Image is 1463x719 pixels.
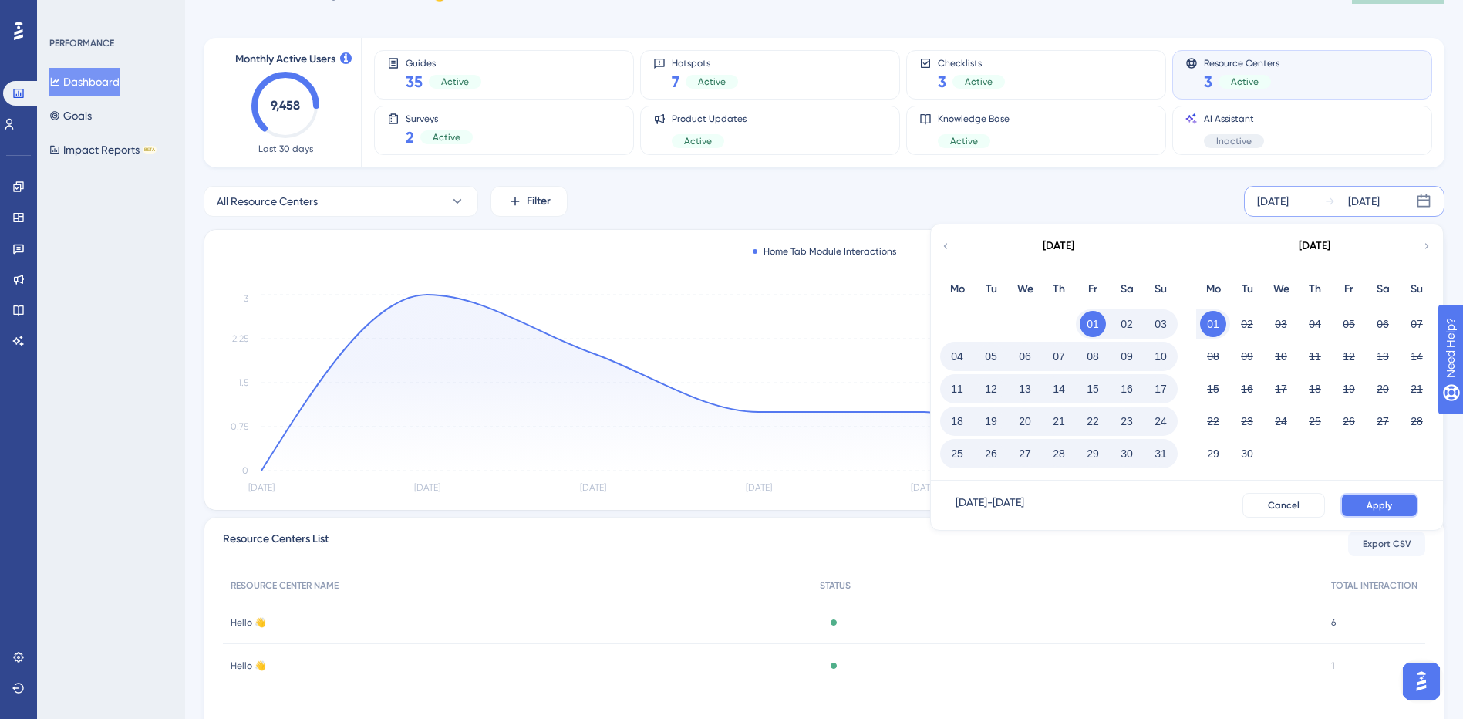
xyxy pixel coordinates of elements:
[258,143,313,155] span: Last 30 days
[1148,408,1174,434] button: 24
[414,482,440,493] tspan: [DATE]
[1204,113,1264,125] span: AI Assistant
[406,57,481,68] span: Guides
[1348,192,1380,211] div: [DATE]
[1234,441,1260,467] button: 30
[1204,57,1279,68] span: Resource Centers
[248,482,275,493] tspan: [DATE]
[1331,616,1336,629] span: 6
[944,441,970,467] button: 25
[698,76,726,88] span: Active
[1348,532,1425,556] button: Export CSV
[1046,441,1072,467] button: 28
[911,482,937,493] tspan: [DATE]
[1257,192,1289,211] div: [DATE]
[1298,280,1332,299] div: Th
[441,76,469,88] span: Active
[1114,441,1140,467] button: 30
[1200,376,1226,402] button: 15
[1012,343,1038,370] button: 06
[1331,660,1334,672] span: 1
[235,50,335,69] span: Monthly Active Users
[1200,408,1226,434] button: 22
[231,421,248,432] tspan: 0.75
[1076,280,1110,299] div: Fr
[1404,311,1430,337] button: 07
[944,408,970,434] button: 18
[1370,343,1396,370] button: 13
[232,333,248,344] tspan: 2.25
[978,376,1004,402] button: 12
[1200,311,1226,337] button: 01
[1046,343,1072,370] button: 07
[1268,376,1294,402] button: 17
[1302,376,1328,402] button: 18
[1148,376,1174,402] button: 17
[49,136,157,164] button: Impact ReportsBETA
[1144,280,1178,299] div: Su
[672,71,679,93] span: 7
[1404,343,1430,370] button: 14
[36,4,96,22] span: Need Help?
[978,441,1004,467] button: 26
[746,482,772,493] tspan: [DATE]
[1404,376,1430,402] button: 21
[1234,376,1260,402] button: 16
[672,57,738,68] span: Hotspots
[820,579,851,592] span: STATUS
[1404,408,1430,434] button: 28
[231,660,266,672] span: Hello 👋
[1216,135,1252,147] span: Inactive
[1367,499,1392,511] span: Apply
[1340,493,1418,518] button: Apply
[956,493,1024,518] div: [DATE] - [DATE]
[1196,280,1230,299] div: Mo
[204,186,478,217] button: All Resource Centers
[1332,280,1366,299] div: Fr
[1148,441,1174,467] button: 31
[1114,376,1140,402] button: 16
[1331,579,1417,592] span: TOTAL INTERACTION
[1268,311,1294,337] button: 03
[49,37,114,49] div: PERFORMANCE
[490,186,568,217] button: Filter
[406,71,423,93] span: 35
[1200,343,1226,370] button: 08
[1336,376,1362,402] button: 19
[49,102,92,130] button: Goals
[1234,408,1260,434] button: 23
[1148,311,1174,337] button: 03
[950,135,978,147] span: Active
[1336,408,1362,434] button: 26
[978,408,1004,434] button: 19
[527,192,551,211] span: Filter
[1299,237,1330,255] div: [DATE]
[580,482,606,493] tspan: [DATE]
[944,343,970,370] button: 04
[1200,441,1226,467] button: 29
[1268,343,1294,370] button: 10
[1114,408,1140,434] button: 23
[978,343,1004,370] button: 05
[938,113,1010,125] span: Knowledge Base
[1363,538,1411,550] span: Export CSV
[1008,280,1042,299] div: We
[406,127,414,148] span: 2
[244,293,248,304] tspan: 3
[1268,408,1294,434] button: 24
[1230,280,1264,299] div: Tu
[1204,71,1212,93] span: 3
[238,377,248,388] tspan: 1.5
[1242,493,1325,518] button: Cancel
[1370,408,1396,434] button: 27
[1046,376,1072,402] button: 14
[1114,311,1140,337] button: 02
[1366,280,1400,299] div: Sa
[1400,280,1434,299] div: Su
[1264,280,1298,299] div: We
[1268,499,1300,511] span: Cancel
[672,113,747,125] span: Product Updates
[938,71,946,93] span: 3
